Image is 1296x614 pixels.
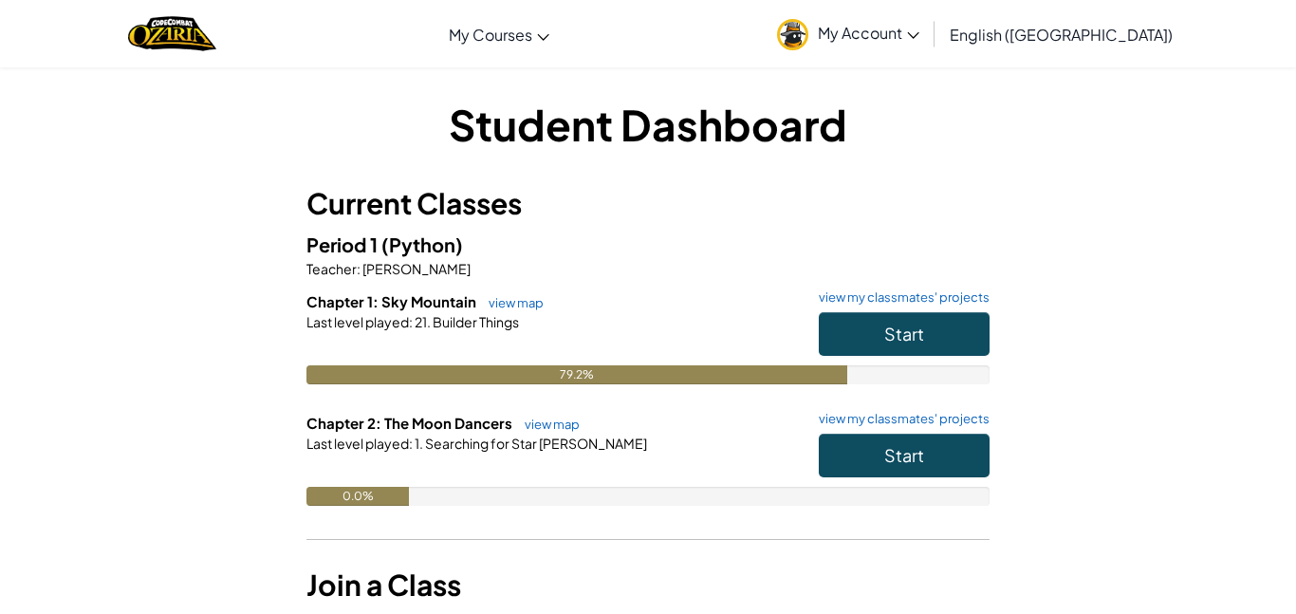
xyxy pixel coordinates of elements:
span: Chapter 2: The Moon Dancers [306,414,515,432]
span: : [409,313,413,330]
img: avatar [777,19,808,50]
span: [PERSON_NAME] [361,260,471,277]
span: Last level played [306,435,409,452]
img: Home [128,14,216,53]
span: Searching for Star [PERSON_NAME] [423,435,647,452]
span: English ([GEOGRAPHIC_DATA]) [950,25,1173,45]
div: 79.2% [306,365,847,384]
span: Chapter 1: Sky Mountain [306,292,479,310]
span: Builder Things [431,313,519,330]
a: English ([GEOGRAPHIC_DATA]) [940,9,1182,60]
span: 21. [413,313,431,330]
span: Start [884,444,924,466]
a: Ozaria by CodeCombat logo [128,14,216,53]
span: My Courses [449,25,532,45]
span: 1. [413,435,423,452]
a: My Courses [439,9,559,60]
div: 0.0% [306,487,409,506]
button: Start [819,434,990,477]
button: Start [819,312,990,356]
a: My Account [768,4,929,64]
a: view map [515,417,580,432]
span: Teacher [306,260,357,277]
span: : [409,435,413,452]
span: Period 1 [306,233,381,256]
a: view my classmates' projects [809,413,990,425]
span: Last level played [306,313,409,330]
h1: Student Dashboard [306,95,990,154]
span: (Python) [381,233,463,256]
span: My Account [818,23,919,43]
a: view map [479,295,544,310]
h3: Current Classes [306,182,990,225]
span: Start [884,323,924,344]
a: view my classmates' projects [809,291,990,304]
span: : [357,260,361,277]
h3: Join a Class [306,564,990,606]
